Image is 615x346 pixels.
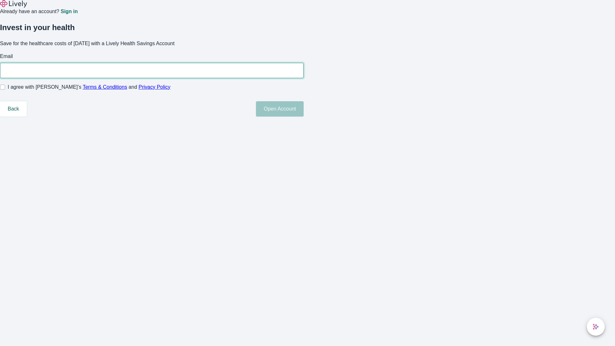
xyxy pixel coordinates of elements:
span: I agree with [PERSON_NAME]’s and [8,83,170,91]
svg: Lively AI Assistant [593,324,599,330]
button: chat [587,318,605,336]
a: Privacy Policy [139,84,171,90]
a: Sign in [61,9,78,14]
a: Terms & Conditions [83,84,127,90]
